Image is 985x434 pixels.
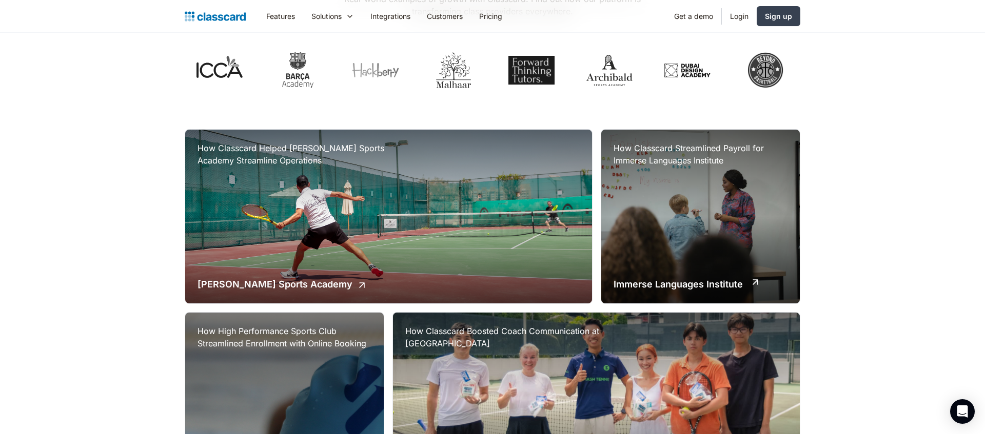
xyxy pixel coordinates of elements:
[303,5,362,28] div: Solutions
[757,6,800,26] a: Sign up
[950,399,975,424] div: Open Intercom Messenger
[198,142,403,167] h3: How Classcard Helped [PERSON_NAME] Sports Academy Streamline Operations
[722,5,757,28] a: Login
[666,5,721,28] a: Get a demo
[185,9,246,24] a: home
[185,130,592,303] a: How Classcard Helped [PERSON_NAME] Sports Academy Streamline Operations[PERSON_NAME] Sports Academy
[471,5,510,28] a: Pricing
[405,325,610,349] h3: How Classcard Boosted Coach Communication at [GEOGRAPHIC_DATA]
[258,5,303,28] a: Features
[614,277,743,291] h2: Immerse Languages Institute
[614,142,787,167] h3: How Classcard Streamlined Payroll for Immerse Languages Institute
[601,130,800,303] a: How Classcard Streamlined Payroll for Immerse Languages InstituteImmerse Languages Institute
[419,5,471,28] a: Customers
[311,11,342,22] div: Solutions
[765,11,792,22] div: Sign up
[198,325,371,349] h3: How High Performance Sports Club Streamlined Enrollment with Online Booking
[198,277,352,291] h2: [PERSON_NAME] Sports Academy
[362,5,419,28] a: Integrations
